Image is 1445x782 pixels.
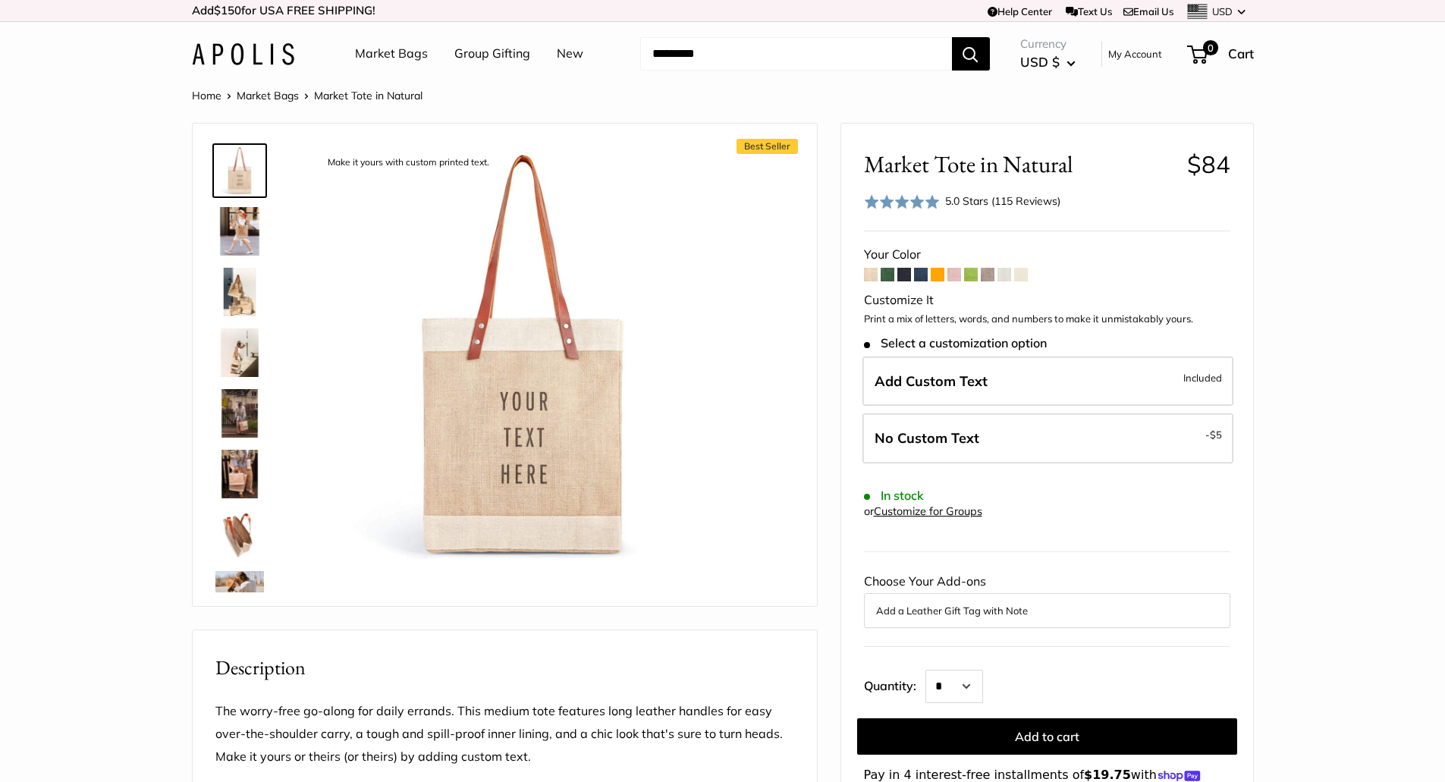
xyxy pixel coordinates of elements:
p: Print a mix of letters, words, and numbers to make it unmistakably yours. [864,312,1230,327]
a: Market Tote in Natural [212,568,267,623]
span: Market Tote in Natural [864,150,1176,178]
label: Quantity: [864,665,925,703]
a: Home [192,89,221,102]
a: Market Bags [355,42,428,65]
button: USD $ [1020,50,1076,74]
a: 0 Cart [1189,42,1254,66]
img: Market Tote in Natural [215,389,264,438]
span: Add Custom Text [875,372,988,390]
button: Search [952,37,990,71]
a: description_The Original Market bag in its 4 native styles [212,265,267,319]
img: Apolis [192,43,294,65]
a: Market Bags [237,89,299,102]
a: My Account [1108,45,1162,63]
span: 0 [1202,40,1217,55]
span: Currency [1020,33,1076,55]
a: Market Tote in Natural [212,447,267,501]
button: Add a Leather Gift Tag with Note [876,601,1218,620]
p: The worry-free go-along for daily errands. This medium tote features long leather handles for eas... [215,700,794,768]
a: description_Make it yours with custom printed text. [212,143,267,198]
span: Select a customization option [864,336,1047,350]
span: USD $ [1020,54,1060,70]
span: $150 [214,3,241,17]
a: Text Us [1066,5,1112,17]
img: Market Tote in Natural [215,207,264,256]
h2: Description [215,653,794,683]
div: Customize It [864,289,1230,312]
a: Email Us [1123,5,1173,17]
span: No Custom Text [875,429,979,447]
img: Market Tote in Natural [215,450,264,498]
nav: Breadcrumb [192,86,423,105]
div: Make it yours with custom printed text. [320,152,497,173]
a: Customize for Groups [874,504,982,518]
a: Market Tote in Natural [212,204,267,259]
span: Included [1183,369,1222,387]
span: $5 [1210,429,1222,441]
div: 5.0 Stars (115 Reviews) [945,193,1060,209]
a: description_Water resistant inner liner. [212,507,267,562]
img: Market Tote in Natural [215,571,264,620]
img: description_Make it yours with custom printed text. [215,146,264,195]
img: description_Water resistant inner liner. [215,510,264,559]
a: New [557,42,583,65]
div: 5.0 Stars (115 Reviews) [864,190,1061,212]
a: Market Tote in Natural [212,386,267,441]
span: Market Tote in Natural [314,89,423,102]
span: - [1205,426,1222,444]
label: Leave Blank [862,413,1233,463]
label: Add Custom Text [862,356,1233,407]
div: or [864,501,982,522]
button: Add to cart [857,718,1237,755]
img: description_Effortless style that elevates every moment [215,328,264,377]
span: Cart [1228,46,1254,61]
img: description_The Original Market bag in its 4 native styles [215,268,264,316]
span: USD [1212,5,1233,17]
span: Best Seller [737,139,798,154]
input: Search... [640,37,952,71]
a: Help Center [988,5,1052,17]
span: $84 [1187,149,1230,179]
div: Your Color [864,243,1230,266]
span: In stock [864,488,924,503]
a: description_Effortless style that elevates every moment [212,325,267,380]
a: Group Gifting [454,42,530,65]
div: Choose Your Add-ons [864,570,1230,628]
img: description_Make it yours with custom printed text. [314,146,733,565]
